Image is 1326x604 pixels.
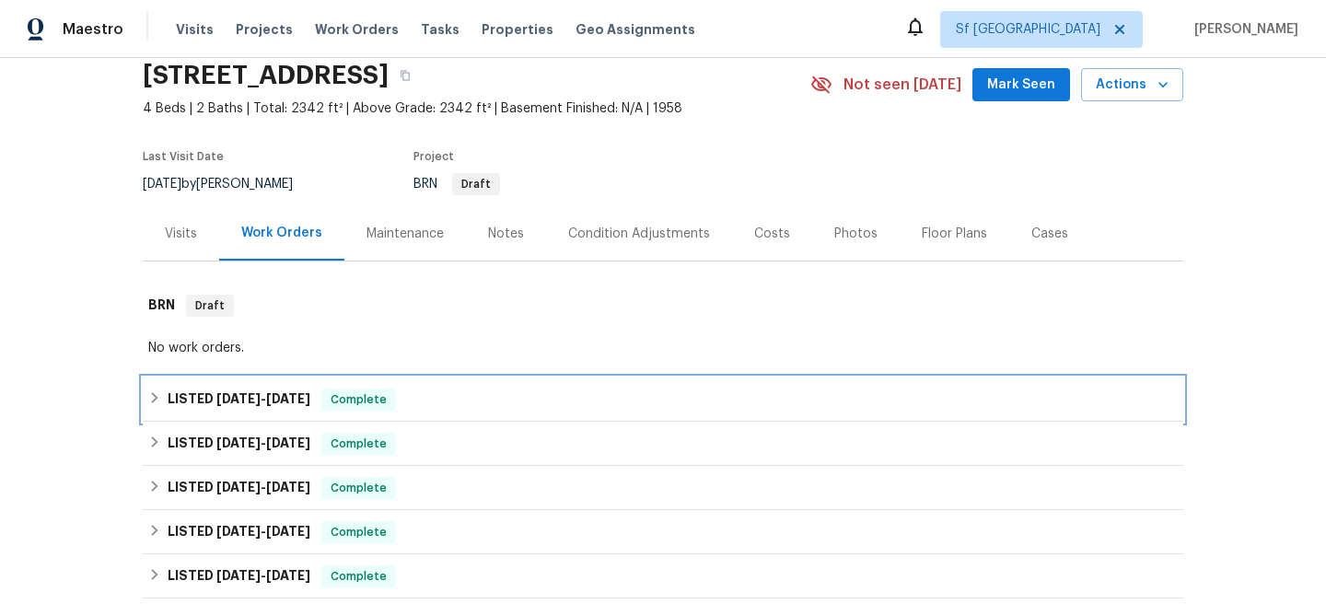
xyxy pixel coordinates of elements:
button: Actions [1081,68,1183,102]
span: Mark Seen [987,74,1055,97]
h6: LISTED [168,477,310,499]
span: [DATE] [266,436,310,449]
span: Draft [188,296,232,315]
span: [DATE] [266,525,310,538]
span: - [216,481,310,494]
div: Visits [165,225,197,243]
span: [PERSON_NAME] [1187,20,1298,39]
span: Draft [454,179,498,190]
div: LISTED [DATE]-[DATE]Complete [143,422,1183,466]
div: Floor Plans [922,225,987,243]
div: LISTED [DATE]-[DATE]Complete [143,554,1183,598]
span: Sf [GEOGRAPHIC_DATA] [956,20,1100,39]
div: Work Orders [241,224,322,242]
div: Cases [1031,225,1068,243]
span: Actions [1096,74,1169,97]
span: [DATE] [216,525,261,538]
span: Geo Assignments [576,20,695,39]
div: Costs [754,225,790,243]
span: Project [413,151,454,162]
h6: LISTED [168,565,310,587]
span: [DATE] [216,481,261,494]
span: Complete [323,567,394,586]
span: BRN [413,178,500,191]
span: Work Orders [315,20,399,39]
div: Notes [488,225,524,243]
div: Maintenance [366,225,444,243]
div: No work orders. [148,339,1178,357]
span: Complete [323,435,394,453]
h2: [STREET_ADDRESS] [143,66,389,85]
div: by [PERSON_NAME] [143,173,315,195]
div: Condition Adjustments [568,225,710,243]
div: LISTED [DATE]-[DATE]Complete [143,377,1183,422]
button: Mark Seen [972,68,1070,102]
span: Not seen [DATE] [843,75,961,94]
span: - [216,436,310,449]
span: [DATE] [266,392,310,405]
span: Tasks [421,23,459,36]
div: BRN Draft [143,276,1183,335]
span: Last Visit Date [143,151,224,162]
span: 4 Beds | 2 Baths | Total: 2342 ft² | Above Grade: 2342 ft² | Basement Finished: N/A | 1958 [143,99,810,118]
div: LISTED [DATE]-[DATE]Complete [143,466,1183,510]
span: - [216,392,310,405]
span: [DATE] [143,178,181,191]
span: [DATE] [216,569,261,582]
h6: BRN [148,295,175,317]
h6: LISTED [168,521,310,543]
span: - [216,525,310,538]
span: Complete [323,479,394,497]
span: [DATE] [216,392,261,405]
span: Maestro [63,20,123,39]
span: Projects [236,20,293,39]
span: Properties [482,20,553,39]
button: Copy Address [389,59,422,92]
span: [DATE] [216,436,261,449]
span: [DATE] [266,481,310,494]
span: Complete [323,390,394,409]
span: [DATE] [266,569,310,582]
h6: LISTED [168,389,310,411]
span: Complete [323,523,394,541]
div: LISTED [DATE]-[DATE]Complete [143,510,1183,554]
span: Visits [176,20,214,39]
h6: LISTED [168,433,310,455]
div: Photos [834,225,878,243]
span: - [216,569,310,582]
